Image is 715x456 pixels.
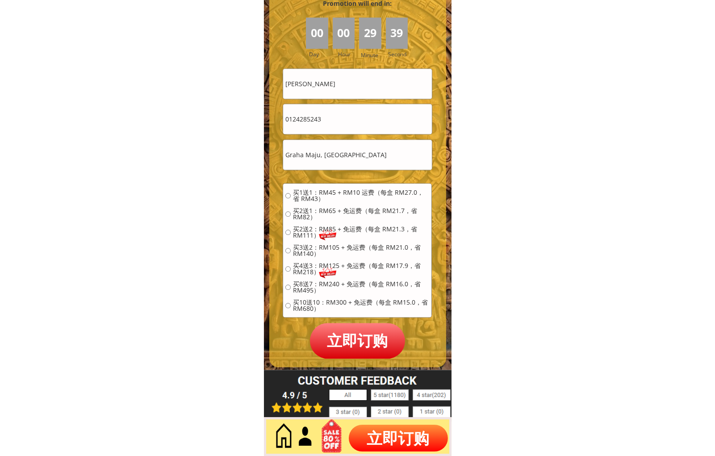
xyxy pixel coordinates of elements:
[293,208,429,220] span: 买2送1：RM65 + 免运费（每盒 RM21.7，省 RM82）
[388,50,410,59] h3: Second
[293,263,429,275] span: 买4送3：RM125 + 免运费（每盒 RM17.9，省 RM218）
[293,226,429,238] span: 买2送2：RM85 + 免运费（每盒 RM21.3，省 RM111）
[293,189,429,202] span: 买1送1：RM45 + RM10 运费（每盒 RM27.0，省 RM43）
[349,425,448,452] p: 立即订购
[293,281,429,293] span: 买8送7：RM240 + 免运费（每盒 RM16.0，省 RM495）
[338,50,357,59] h3: Hour
[283,140,431,170] input: 地址
[310,323,406,358] p: 立即订购
[293,244,429,257] span: 买3送2：RM105 + 免运费（每盒 RM21.0，省 RM140）
[309,50,331,59] h3: Day
[361,51,380,59] h3: Minute
[283,104,431,134] input: 电话
[293,299,429,312] span: 买10送10：RM300 + 免运费（每盒 RM15.0，省 RM680）
[283,69,431,99] input: 姓名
